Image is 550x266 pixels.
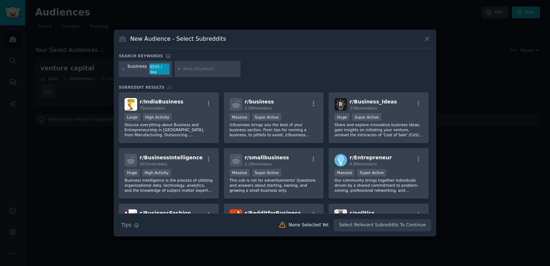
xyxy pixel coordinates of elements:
[230,178,318,193] p: This sub is not for advertisements! Questions and answers about starting, owning, and growing a s...
[350,106,377,110] span: 378k members
[350,99,397,105] span: r/ Business_Ideas
[245,155,289,160] span: r/ smallbusiness
[125,178,213,193] p: Business Intelligence is the process of utilizing organizational data, technology, analytics, and...
[357,169,386,177] div: Super Active
[128,63,147,75] div: business
[245,99,274,105] span: r/ business
[350,210,374,216] span: r/ politics
[125,169,140,177] div: Huge
[183,66,238,72] input: New Keyword
[140,99,183,105] span: r/ IndiaBusiness
[130,35,226,43] h3: New Audience - Select Subreddits
[352,113,381,121] div: Super Active
[125,98,137,111] img: IndiaBusiness
[140,210,191,216] span: r/ BusinessFashion
[334,209,347,222] img: politics
[119,219,141,231] button: Tips
[334,122,423,137] p: Share and explore innovative business ideas, gain insights on initiating your venture, unravel th...
[125,113,140,121] div: Large
[121,221,131,229] span: Tips
[149,63,170,75] div: 6555 / day
[334,113,350,121] div: Huge
[125,209,137,222] img: BusinessFashion
[289,222,329,229] div: None Selected Yet
[230,169,250,177] div: Massive
[245,162,272,166] span: 2.2M members
[230,122,318,137] p: /r/business brings you the best of your business section. From tips for running a business, to pi...
[140,106,164,110] span: 71k members
[252,169,281,177] div: Super Active
[334,154,347,167] img: Entrepreneur
[350,155,392,160] span: r/ Entrepreneur
[350,162,377,166] span: 4.9M members
[230,209,242,222] img: RedditforBusiness
[230,113,250,121] div: Massive
[167,85,172,89] span: 22
[334,98,347,111] img: Business_Ideas
[142,169,171,177] div: High Activity
[119,53,163,58] h3: Search keywords
[334,178,423,193] p: Our community brings together individuals driven by a shared commitment to problem-solving, profe...
[125,122,213,137] p: Discuss everything about Business and Entrepreneurship in [GEOGRAPHIC_DATA], from Manufacturing, ...
[119,85,164,90] span: Subreddit Results
[245,106,272,110] span: 2.5M members
[334,169,355,177] div: Massive
[245,210,301,216] span: r/ RedditforBusiness
[143,113,172,121] div: High Activity
[140,162,167,166] span: 207k members
[252,113,281,121] div: Super Active
[140,155,203,160] span: r/ BusinessIntelligence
